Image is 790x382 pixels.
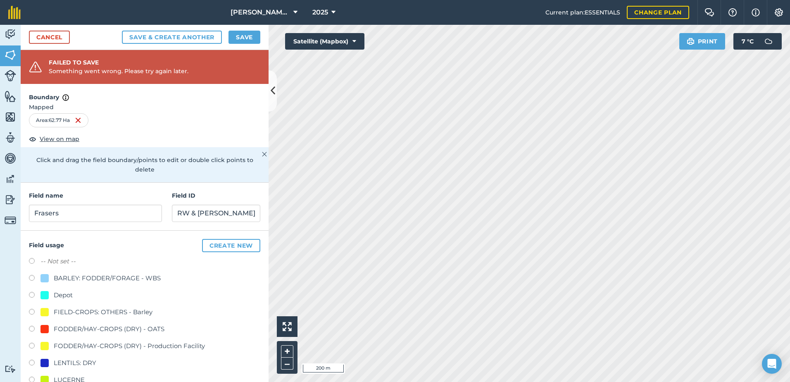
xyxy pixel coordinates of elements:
[29,155,260,174] p: Click and drag the field boundary/points to edit or double click points to delete
[5,131,16,144] img: svg+xml;base64,PD94bWwgdmVyc2lvbj0iMS4wIiBlbmNvZGluZz0idXRmLTgiPz4KPCEtLSBHZW5lcmF0b3I6IEFkb2JlIE...
[627,6,689,19] a: Change plan
[5,173,16,185] img: svg+xml;base64,PD94bWwgdmVyc2lvbj0iMS4wIiBlbmNvZGluZz0idXRmLTgiPz4KPCEtLSBHZW5lcmF0b3I6IEFkb2JlIE...
[172,191,260,200] h4: Field ID
[49,58,188,67] div: Failed to save
[762,354,782,374] div: Open Intercom Messenger
[8,6,21,19] img: fieldmargin Logo
[283,322,292,331] img: Four arrows, one pointing top left, one top right, one bottom right and the last bottom left
[29,61,42,73] img: svg+xml;base64,PHN2ZyB4bWxucz0iaHR0cDovL3d3dy53My5vcmcvMjAwMC9zdmciIHdpZHRoPSIzMiIgaGVpZ2h0PSIzMC...
[54,358,96,368] div: LENTILS: DRY
[29,239,260,252] h4: Field usage
[281,358,293,370] button: –
[285,33,364,50] button: Satellite (Mapbox)
[29,134,79,144] button: View on map
[5,193,16,206] img: svg+xml;base64,PD94bWwgdmVyc2lvbj0iMS4wIiBlbmNvZGluZz0idXRmLTgiPz4KPCEtLSBHZW5lcmF0b3I6IEFkb2JlIE...
[54,273,161,283] div: BARLEY: FODDER/FORAGE - WBS
[5,111,16,123] img: svg+xml;base64,PHN2ZyB4bWxucz0iaHR0cDovL3d3dy53My5vcmcvMjAwMC9zdmciIHdpZHRoPSI1NiIgaGVpZ2h0PSI2MC...
[29,31,70,44] a: Cancel
[704,8,714,17] img: Two speech bubbles overlapping with the left bubble in the forefront
[40,134,79,143] span: View on map
[228,31,260,44] button: Save
[262,149,267,159] img: svg+xml;base64,PHN2ZyB4bWxucz0iaHR0cDovL3d3dy53My5vcmcvMjAwMC9zdmciIHdpZHRoPSIyMiIgaGVpZ2h0PSIzMC...
[5,90,16,103] img: svg+xml;base64,PHN2ZyB4bWxucz0iaHR0cDovL3d3dy53My5vcmcvMjAwMC9zdmciIHdpZHRoPSI1NiIgaGVpZ2h0PSI2MC...
[5,152,16,165] img: svg+xml;base64,PD94bWwgdmVyc2lvbj0iMS4wIiBlbmNvZGluZz0idXRmLTgiPz4KPCEtLSBHZW5lcmF0b3I6IEFkb2JlIE...
[545,8,620,17] span: Current plan : ESSENTIALS
[29,113,88,127] div: Area : 62.77 Ha
[21,103,269,112] span: Mapped
[760,33,777,50] img: svg+xml;base64,PD94bWwgdmVyc2lvbj0iMS4wIiBlbmNvZGluZz0idXRmLTgiPz4KPCEtLSBHZW5lcmF0b3I6IEFkb2JlIE...
[62,93,69,103] img: svg+xml;base64,PHN2ZyB4bWxucz0iaHR0cDovL3d3dy53My5vcmcvMjAwMC9zdmciIHdpZHRoPSIxNyIgaGVpZ2h0PSIxNy...
[728,8,738,17] img: A question mark icon
[5,365,16,373] img: svg+xml;base64,PD94bWwgdmVyc2lvbj0iMS4wIiBlbmNvZGluZz0idXRmLTgiPz4KPCEtLSBHZW5lcmF0b3I6IEFkb2JlIE...
[29,191,162,200] h4: Field name
[752,7,760,17] img: svg+xml;base64,PHN2ZyB4bWxucz0iaHR0cDovL3d3dy53My5vcmcvMjAwMC9zdmciIHdpZHRoPSIxNyIgaGVpZ2h0PSIxNy...
[733,33,782,50] button: 7 °C
[29,134,36,144] img: svg+xml;base64,PHN2ZyB4bWxucz0iaHR0cDovL3d3dy53My5vcmcvMjAwMC9zdmciIHdpZHRoPSIxOCIgaGVpZ2h0PSIyNC...
[202,239,260,252] button: Create new
[54,307,152,317] div: FIELD-CROPS: OTHERS - Barley
[40,256,76,266] label: -- Not set --
[5,49,16,61] img: svg+xml;base64,PHN2ZyB4bWxucz0iaHR0cDovL3d3dy53My5vcmcvMjAwMC9zdmciIHdpZHRoPSI1NiIgaGVpZ2h0PSI2MC...
[5,28,16,41] img: svg+xml;base64,PD94bWwgdmVyc2lvbj0iMS4wIiBlbmNvZGluZz0idXRmLTgiPz4KPCEtLSBHZW5lcmF0b3I6IEFkb2JlIE...
[75,115,81,125] img: svg+xml;base64,PHN2ZyB4bWxucz0iaHR0cDovL3d3dy53My5vcmcvMjAwMC9zdmciIHdpZHRoPSIxNiIgaGVpZ2h0PSIyNC...
[54,324,164,334] div: FODDER/HAY-CROPS (DRY) - OATS
[742,33,754,50] span: 7 ° C
[5,215,16,226] img: svg+xml;base64,PD94bWwgdmVyc2lvbj0iMS4wIiBlbmNvZGluZz0idXRmLTgiPz4KPCEtLSBHZW5lcmF0b3I6IEFkb2JlIE...
[49,67,188,76] div: Something went wrong. Please try again later.
[231,7,290,17] span: [PERSON_NAME] ASAHI PADDOCKS
[774,8,784,17] img: A cog icon
[122,31,222,44] button: Save & Create Another
[5,70,16,81] img: svg+xml;base64,PD94bWwgdmVyc2lvbj0iMS4wIiBlbmNvZGluZz0idXRmLTgiPz4KPCEtLSBHZW5lcmF0b3I6IEFkb2JlIE...
[21,84,269,102] h4: Boundary
[679,33,726,50] button: Print
[281,345,293,358] button: +
[312,7,328,17] span: 2025
[54,341,205,351] div: FODDER/HAY-CROPS (DRY) - Production Facility
[54,290,73,300] div: Depot
[687,36,695,46] img: svg+xml;base64,PHN2ZyB4bWxucz0iaHR0cDovL3d3dy53My5vcmcvMjAwMC9zdmciIHdpZHRoPSIxOSIgaGVpZ2h0PSIyNC...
